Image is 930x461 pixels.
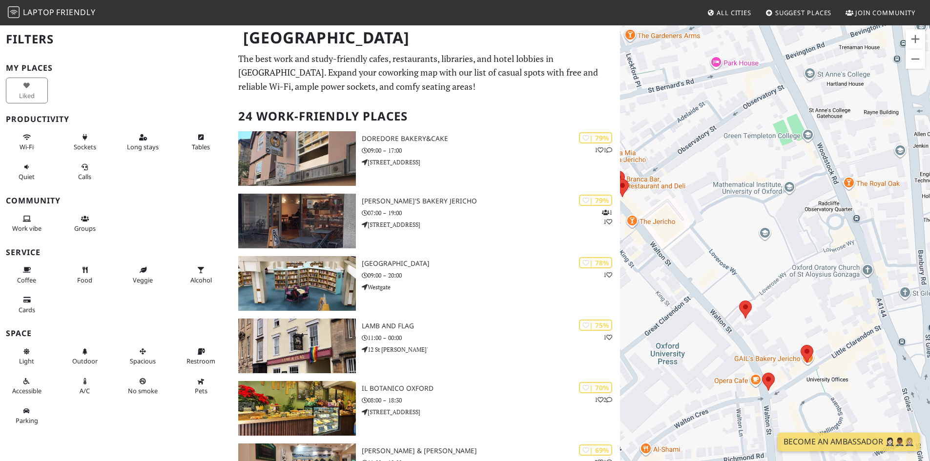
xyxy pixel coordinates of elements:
div: | 69% [579,444,612,456]
h3: Service [6,248,227,257]
h3: My Places [6,63,227,73]
div: | 75% [579,320,612,331]
span: Credit cards [19,305,35,314]
span: Group tables [74,224,96,233]
button: Sockets [64,129,106,155]
button: No smoke [122,373,164,399]
button: Long stays [122,129,164,155]
button: Cards [6,292,48,318]
button: Spacious [122,343,164,369]
span: Alcohol [190,276,212,284]
span: Video/audio calls [78,172,91,181]
span: People working [12,224,41,233]
h3: [GEOGRAPHIC_DATA] [362,260,620,268]
span: Accessible [12,386,41,395]
h2: Filters [6,24,227,54]
span: Spacious [130,357,156,365]
button: Tables [180,129,222,155]
button: Food [64,262,106,288]
img: Il Botanico Oxford [238,381,356,436]
span: Long stays [127,142,159,151]
p: 07:00 – 19:00 [362,208,620,218]
button: Zoom out [906,49,925,69]
p: Westgate [362,282,620,292]
span: Laptop [23,7,55,18]
span: Work-friendly tables [192,142,210,151]
img: Lamb and Flag [238,319,356,373]
button: A/C [64,373,106,399]
p: 09:00 – 17:00 [362,146,620,155]
p: 08:00 – 18:30 [362,396,620,405]
span: All Cities [717,8,751,17]
a: Join Community [842,4,919,21]
span: Quiet [19,172,35,181]
button: Light [6,343,48,369]
button: Calls [64,159,106,185]
a: GAIL's Bakery Jericho | 79% 11 [PERSON_NAME]'s Bakery Jericho 07:00 – 19:00 [STREET_ADDRESS] [232,194,620,248]
h3: [PERSON_NAME]'s Bakery Jericho [362,197,620,205]
span: Join Community [855,8,915,17]
button: Outdoor [64,343,106,369]
h3: Productivity [6,115,227,124]
span: Outdoor area [72,357,98,365]
span: Stable Wi-Fi [20,142,34,151]
p: [STREET_ADDRESS] [362,220,620,229]
p: 1 1 [602,208,612,226]
a: DoreDore Bakery&Cake | 79% 11 DoreDore Bakery&Cake 09:00 – 17:00 [STREET_ADDRESS] [232,131,620,186]
h3: Space [6,329,227,338]
p: 12 St [PERSON_NAME]' [362,345,620,354]
div: | 70% [579,382,612,393]
h3: Lamb and Flag [362,322,620,330]
button: Groups [64,211,106,237]
a: Lamb and Flag | 75% 1 Lamb and Flag 11:00 – 00:00 12 St [PERSON_NAME]' [232,319,620,373]
span: Power sockets [74,142,96,151]
h1: [GEOGRAPHIC_DATA] [235,24,618,51]
span: Pet friendly [195,386,207,395]
button: Zoom in [906,29,925,49]
h3: Community [6,196,227,205]
a: Oxfordshire County Library | 78% 1 [GEOGRAPHIC_DATA] 09:00 – 20:00 Westgate [232,256,620,311]
img: DoreDore Bakery&Cake [238,131,356,186]
p: 1 2 [595,395,612,404]
button: Restroom [180,343,222,369]
a: Suggest Places [762,4,836,21]
p: [STREET_ADDRESS] [362,407,620,417]
button: Work vibe [6,211,48,237]
a: Il Botanico Oxford | 70% 12 Il Botanico Oxford 08:00 – 18:30 [STREET_ADDRESS] [232,381,620,436]
p: The best work and study-friendly cafes, restaurants, libraries, and hotel lobbies in [GEOGRAPHIC_... [238,52,614,94]
p: [STREET_ADDRESS] [362,158,620,167]
button: Parking [6,403,48,429]
p: 1 [603,333,612,342]
h3: Il Botanico Oxford [362,384,620,393]
button: Wi-Fi [6,129,48,155]
a: All Cities [703,4,755,21]
span: Air conditioned [80,386,90,395]
h3: [PERSON_NAME] & [PERSON_NAME] [362,447,620,455]
img: GAIL's Bakery Jericho [238,194,356,248]
span: Natural light [19,357,34,365]
button: Veggie [122,262,164,288]
div: | 79% [579,132,612,143]
h2: 24 Work-Friendly Places [238,101,614,131]
button: Alcohol [180,262,222,288]
span: Restroom [186,357,215,365]
span: Coffee [17,276,36,284]
span: Parking [16,416,38,425]
button: Quiet [6,159,48,185]
p: 1 [603,270,612,280]
span: Food [77,276,92,284]
img: LaptopFriendly [8,6,20,18]
img: Oxfordshire County Library [238,256,356,311]
h3: DoreDore Bakery&Cake [362,135,620,143]
span: Suggest Places [775,8,832,17]
p: 11:00 – 00:00 [362,333,620,342]
span: Veggie [133,276,153,284]
button: Pets [180,373,222,399]
span: Smoke free [128,386,158,395]
button: Accessible [6,373,48,399]
p: 1 1 [595,145,612,155]
p: 09:00 – 20:00 [362,271,620,280]
button: Coffee [6,262,48,288]
div: | 78% [579,257,612,268]
a: LaptopFriendly LaptopFriendly [8,4,96,21]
